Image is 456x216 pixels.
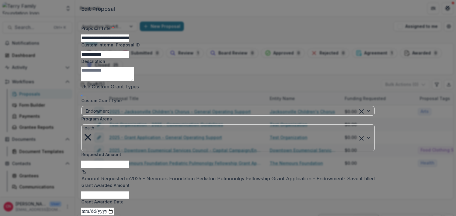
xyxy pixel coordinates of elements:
button: Close [443,2,452,12]
div: Remove Health [82,131,94,144]
p: Amount Requested in 2025 - Nemours Foundation Pediatric Pulmonolgy Fellowship Grant Application -... [81,175,375,182]
label: Custom Internal Proposal ID [81,42,371,48]
label: Requested Amount [81,151,371,158]
span: Health [82,125,94,130]
label: Description [81,58,371,64]
label: Proposal Title [81,25,371,31]
label: Grant Awarded Date [81,199,371,205]
label: Custom Grant Type [81,97,371,104]
div: Clear selected options [359,108,364,114]
label: Grant Awarded Amount [81,182,371,188]
div: Clear selected options [359,135,364,141]
label: Use Custom Grant Types [81,84,139,90]
label: Program Areas [81,116,371,122]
